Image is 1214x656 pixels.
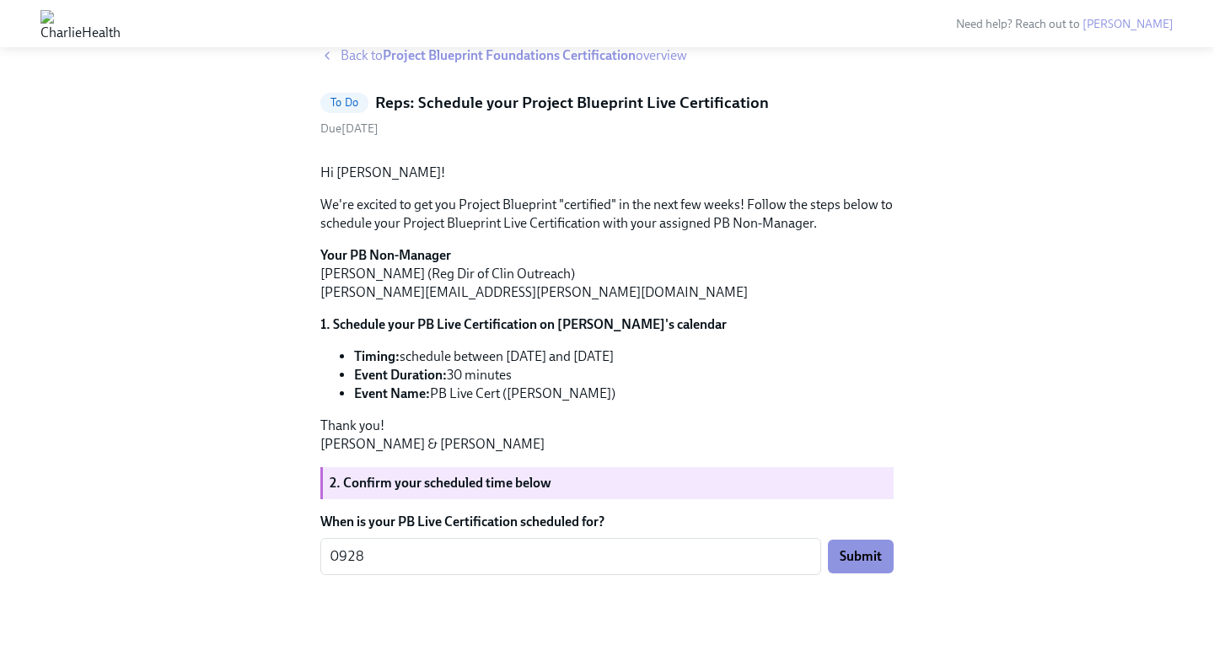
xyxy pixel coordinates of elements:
a: Back toProject Blueprint Foundations Certificationoverview [320,46,894,65]
strong: Project Blueprint Foundations Certification [383,47,636,63]
strong: Event Duration: [354,367,447,383]
p: Thank you! [PERSON_NAME] & [PERSON_NAME] [320,417,894,454]
li: PB Live Cert ([PERSON_NAME]) [354,384,894,403]
textarea: 0928 [330,546,811,567]
strong: 2. Confirm your scheduled time below [330,475,551,491]
h5: Reps: Schedule your Project Blueprint Live Certification [375,92,769,114]
p: Hi [PERSON_NAME]! [320,164,894,182]
label: When is your PB Live Certification scheduled for? [320,513,894,531]
span: Need help? Reach out to [956,17,1174,31]
li: schedule between [DATE] and [DATE] [354,347,894,366]
p: We're excited to get you Project Blueprint "certified" in the next few weeks! Follow the steps be... [320,196,894,233]
span: Back to overview [341,46,687,65]
span: Wednesday, September 3rd 2025, 12:00 pm [320,121,379,136]
a: [PERSON_NAME] [1082,17,1174,31]
p: [PERSON_NAME] (Reg Dir of Clin Outreach) [PERSON_NAME][EMAIL_ADDRESS][PERSON_NAME][DOMAIN_NAME] [320,246,894,302]
span: To Do [320,96,368,109]
span: Submit [840,548,882,565]
strong: 1. Schedule your PB Live Certification on [PERSON_NAME]'s calendar [320,316,727,332]
img: CharlieHealth [40,10,121,37]
li: 30 minutes [354,366,894,384]
button: Submit [828,540,894,573]
strong: Timing: [354,348,400,364]
strong: Event Name: [354,385,430,401]
strong: Your PB Non-Manager [320,247,451,263]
